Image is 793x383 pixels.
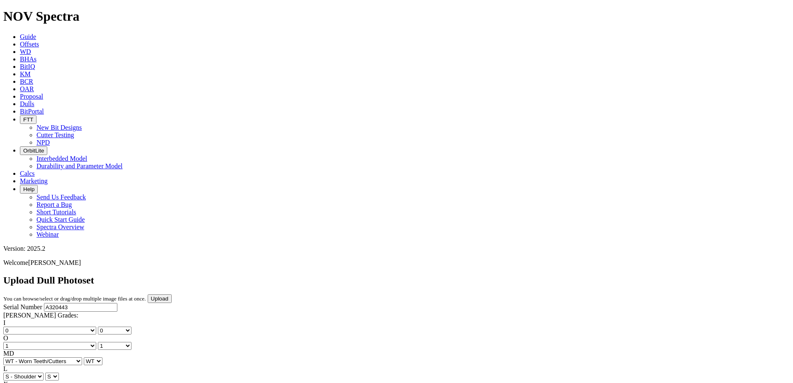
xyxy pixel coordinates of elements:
[36,201,72,208] a: Report a Bug
[20,93,43,100] a: Proposal
[20,170,35,177] a: Calcs
[36,231,59,238] a: Webinar
[20,70,31,78] a: KM
[36,223,84,230] a: Spectra Overview
[3,296,146,302] small: You can browse/select or drag/drop multiple image files at once.
[23,186,34,192] span: Help
[36,216,85,223] a: Quick Start Guide
[3,259,790,267] p: Welcome
[3,303,42,310] label: Serial Number
[20,78,33,85] a: BCR
[20,63,35,70] a: BitIQ
[20,85,34,92] a: OAR
[3,365,7,372] label: L
[3,350,14,357] label: MD
[20,100,34,107] a: Dulls
[20,48,31,55] a: WD
[20,146,47,155] button: OrbitLite
[36,155,87,162] a: Interbedded Model
[36,162,123,170] a: Durability and Parameter Model
[3,319,5,326] label: I
[36,208,76,216] a: Short Tutorials
[3,275,790,286] h2: Upload Dull Photoset
[20,177,48,184] a: Marketing
[36,131,74,138] a: Cutter Testing
[36,124,82,131] a: New Bit Designs
[28,259,81,266] span: [PERSON_NAME]
[36,139,50,146] a: NPD
[20,33,36,40] a: Guide
[20,56,36,63] a: BHAs
[20,41,39,48] a: Offsets
[23,148,44,154] span: OrbitLite
[23,116,33,123] span: FTT
[3,312,790,319] div: [PERSON_NAME] Grades:
[20,108,44,115] a: BitPortal
[20,185,38,194] button: Help
[3,245,790,252] div: Version: 2025.2
[3,335,8,342] label: O
[20,115,36,124] button: FTT
[36,194,86,201] a: Send Us Feedback
[148,294,172,303] input: Upload
[3,9,790,24] h1: NOV Spectra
